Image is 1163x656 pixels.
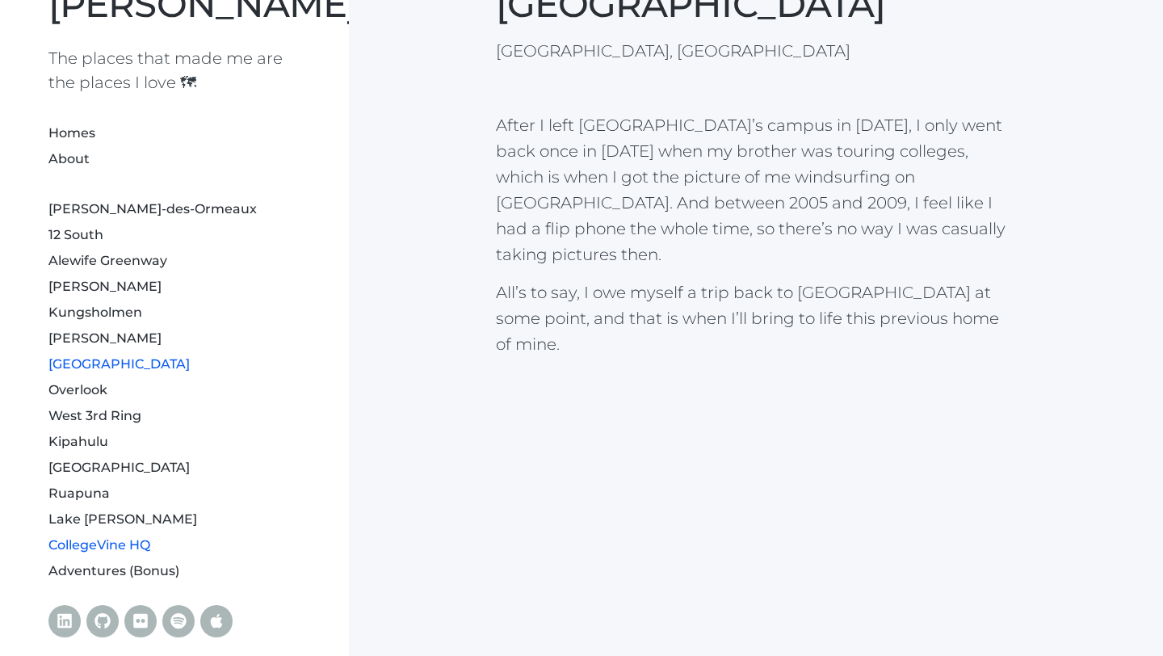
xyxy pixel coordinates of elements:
[48,151,90,166] a: About
[48,434,108,449] a: Kipahulu
[48,46,300,95] h1: The places that made me are the places I love 🗺
[496,38,1017,64] p: [GEOGRAPHIC_DATA], [GEOGRAPHIC_DATA]
[48,563,179,578] a: Adventures (Bonus)
[48,460,190,475] a: [GEOGRAPHIC_DATA]
[48,253,167,268] a: Alewife Greenway
[48,486,110,501] a: Ruapuna
[48,227,103,242] a: 12 South
[48,201,257,217] a: [PERSON_NAME]-des-Ormeaux
[48,408,141,423] a: West 3rd Ring
[496,112,1017,267] p: After I left [GEOGRAPHIC_DATA]’s campus in [DATE], I only went back once in [DATE] when my brothe...
[48,125,95,141] a: Homes
[48,537,150,553] a: CollegeVine HQ
[496,280,1017,357] p: All’s to say, I owe myself a trip back to [GEOGRAPHIC_DATA] at some point, and that is when I’ll ...
[48,356,190,372] a: [GEOGRAPHIC_DATA]
[48,305,142,320] a: Kungsholmen
[48,279,162,294] a: [PERSON_NAME]
[48,382,107,397] a: Overlook
[48,511,197,527] a: Lake [PERSON_NAME]
[48,330,162,346] a: [PERSON_NAME]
